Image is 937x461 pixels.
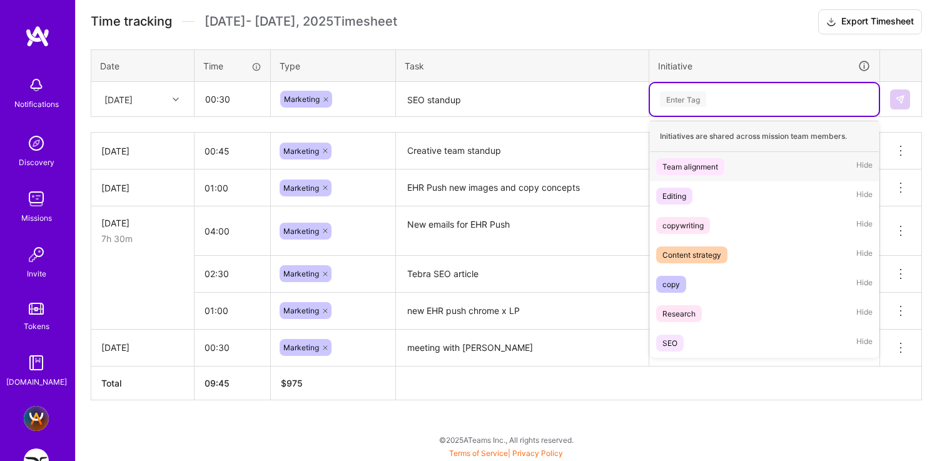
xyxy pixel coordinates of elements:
div: Notifications [14,98,59,111]
img: guide book [24,350,49,375]
input: HH:MM [195,331,270,364]
img: A.Team - Full-stack Demand Growth team! [24,406,49,431]
i: icon Download [826,16,836,29]
img: tokens [29,303,44,315]
input: HH:MM [195,215,270,248]
a: A.Team - Full-stack Demand Growth team! [21,406,52,431]
span: Marketing [283,306,319,315]
a: Privacy Policy [512,448,563,458]
span: Hide [856,158,873,175]
div: © 2025 ATeams Inc., All rights reserved. [75,424,937,455]
div: [DATE] [101,144,184,158]
span: Time tracking [91,14,172,29]
div: Initiatives are shared across mission team members. [650,121,879,152]
div: SEO [662,337,677,350]
input: HH:MM [195,257,270,290]
span: Marketing [284,94,320,104]
div: [DATE] [101,181,184,195]
textarea: new EHR push chrome x LP [397,294,647,328]
th: Date [91,49,195,82]
div: copy [662,278,680,291]
span: | [449,448,563,458]
div: Content strategy [662,248,721,261]
th: Task [396,49,649,82]
span: Marketing [283,146,319,156]
input: HH:MM [195,171,270,205]
img: bell [24,73,49,98]
span: Hide [856,246,873,263]
span: [DATE] - [DATE] , 2025 Timesheet [205,14,397,29]
div: [DATE] [101,216,184,230]
div: copywriting [662,219,704,232]
th: Total [91,366,195,400]
div: 7h 30m [101,232,184,245]
i: icon Chevron [173,96,179,103]
textarea: SEO standup [397,83,647,116]
th: Type [271,49,396,82]
textarea: New emails for EHR Push [397,208,647,255]
span: Marketing [283,183,319,193]
div: Initiative [658,59,871,73]
span: Hide [856,217,873,234]
div: Editing [662,190,686,203]
a: Terms of Service [449,448,508,458]
div: Invite [27,267,46,280]
div: [DATE] [101,341,184,354]
div: Missions [21,211,52,225]
span: Hide [856,305,873,322]
textarea: meeting with [PERSON_NAME] [397,331,647,365]
span: Hide [856,335,873,352]
input: HH:MM [195,83,270,116]
img: discovery [24,131,49,156]
div: [DATE] [104,93,133,106]
span: Hide [856,276,873,293]
span: Hide [856,188,873,205]
img: teamwork [24,186,49,211]
span: $ 975 [281,378,303,388]
img: logo [25,25,50,48]
div: Research [662,307,696,320]
span: Marketing [283,226,319,236]
div: Enter Tag [660,89,706,109]
div: Discovery [19,156,54,169]
input: HH:MM [195,294,270,327]
input: HH:MM [195,134,270,168]
span: Marketing [283,269,319,278]
div: [DOMAIN_NAME] [6,375,67,388]
textarea: Tebra SEO article [397,257,647,291]
div: Tokens [24,320,49,333]
span: Marketing [283,343,319,352]
div: Team alignment [662,160,718,173]
img: Invite [24,242,49,267]
th: 09:45 [195,366,271,400]
button: Export Timesheet [818,9,922,34]
textarea: Creative team standup [397,134,647,168]
textarea: EHR Push new images and copy concepts [397,171,647,205]
div: Time [203,59,261,73]
img: Submit [895,94,905,104]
